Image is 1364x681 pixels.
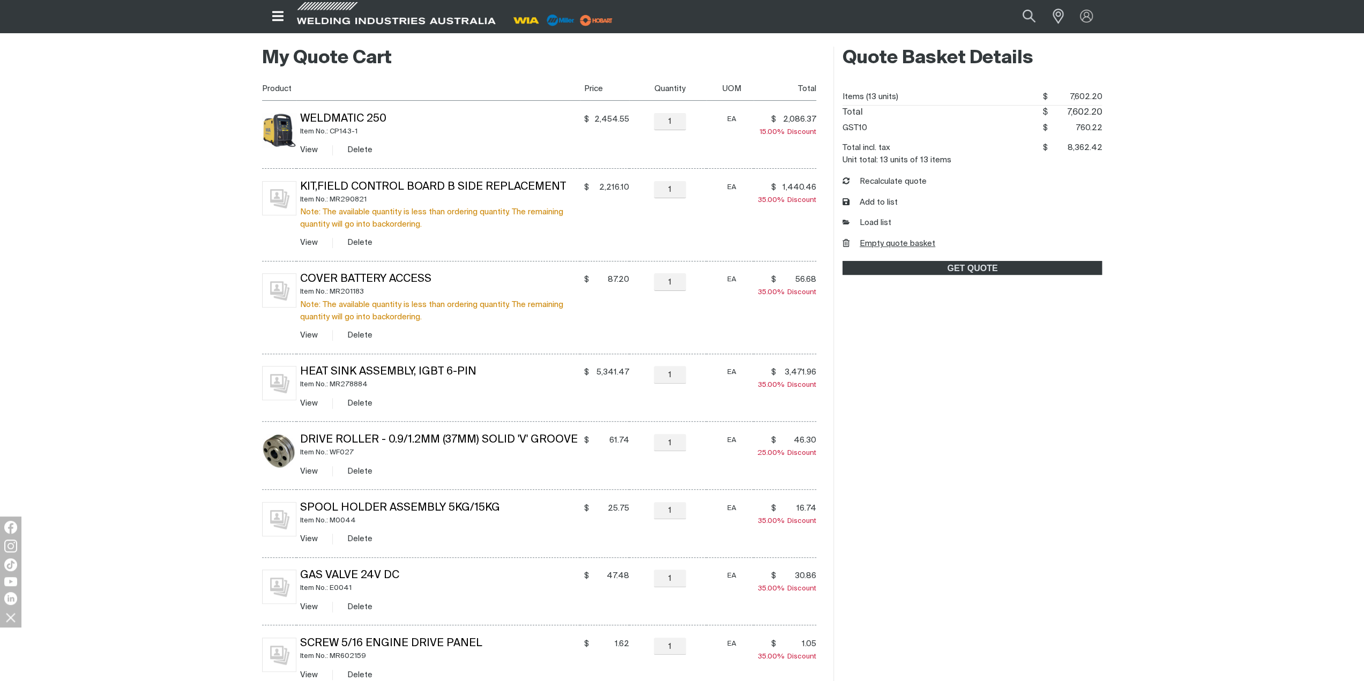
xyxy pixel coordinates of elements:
[843,261,1102,275] a: GET QUOTE
[779,182,816,193] span: 1,440.46
[711,366,754,378] div: EA
[711,113,754,125] div: EA
[779,274,816,285] span: 56.68
[300,193,580,206] div: Item No.: MR290821
[592,503,629,514] span: 25.75
[4,592,17,605] img: LinkedIn
[300,378,580,391] div: Item No.: MR278884
[758,518,816,525] span: Discount
[592,435,629,446] span: 61.74
[843,176,927,188] button: Recalculate quote
[347,329,372,341] button: Delete Cover Battery ACcess
[1011,4,1047,28] button: Search products
[711,434,754,446] div: EA
[779,503,816,514] span: 16.74
[844,261,1101,275] span: GET QUOTE
[779,571,816,581] span: 30.86
[347,601,372,613] button: Delete Gas Valve 24V DC
[592,182,629,193] span: 2,216.10
[300,435,578,445] a: Drive Roller - 0.9/1.2mm (37mm) Solid 'V' Groove
[262,47,817,70] h2: My Quote Cart
[4,521,17,534] img: Facebook
[629,77,706,101] th: Quantity
[997,4,1047,28] input: Product name or item number...
[300,671,318,679] a: View Screw 5/16 Engine Drive Panel
[779,639,816,649] span: 1.05
[771,367,776,378] span: $
[300,582,580,594] div: Item No.: E0041
[843,217,891,229] a: Load list
[1048,140,1102,156] span: 8,362.42
[577,16,616,24] a: miller
[300,503,500,513] a: Spool Holder Assembly 5kg/15kg
[843,238,935,250] button: Empty quote basket
[262,366,296,400] img: No image for this product
[2,608,20,626] img: hide socials
[758,585,816,592] span: Discount
[711,273,754,286] div: EA
[757,450,816,457] span: Discount
[300,298,580,323] div: Note: The available quantity is less than ordering quantity. The remaining quantity will go into ...
[300,274,431,285] a: Cover Battery ACcess
[300,650,580,662] div: Item No.: MR602159
[584,435,588,446] span: $
[262,273,296,308] img: No image for this product
[758,289,787,296] span: 35.00%
[779,114,816,125] span: 2,086.37
[758,289,816,296] span: Discount
[300,570,399,581] a: Gas Valve 24V DC
[759,129,787,136] span: 15.00%
[843,120,867,136] dt: GST10
[300,146,318,154] a: View Weldmatic 250
[779,367,816,378] span: 3,471.96
[771,182,776,193] span: $
[300,125,580,138] div: Item No.: CP143-1
[592,571,629,581] span: 47.48
[843,106,863,120] dt: Total
[584,274,588,285] span: $
[262,113,296,147] img: Weldmatic 250
[711,570,754,582] div: EA
[771,435,776,446] span: $
[347,533,372,545] button: Delete Spool Holder Assembly 5kg/15kg
[300,286,580,298] div: Item No.: MR201183
[843,47,1102,70] h2: Quote Basket Details
[300,467,318,475] a: View Drive Roller - 0.9/1.2mm (37mm) Solid 'V' Groove
[300,366,476,377] a: Heat Sink Assembly, IGBT 6-Pin
[4,540,17,552] img: Instagram
[1042,108,1048,117] span: $
[262,638,296,672] img: No image for this product
[758,197,787,204] span: 35.00%
[843,140,890,156] dt: Total incl. tax
[4,558,17,571] img: TikTok
[300,331,318,339] a: View Cover Battery ACcess
[347,669,372,681] button: Delete Screw 5/16 Engine Drive Panel
[262,434,296,468] img: Drive Roller - 0.9/1.2mm (37mm) Solid 'V' Groove
[4,577,17,586] img: YouTube
[1043,124,1048,132] span: $
[754,77,817,101] th: Total
[584,639,588,649] span: $
[300,206,580,230] div: Note: The available quantity is less than ordering quantity. The remaining quantity will go into ...
[1048,106,1102,120] span: 7,602.20
[300,638,482,649] a: Screw 5/16 Engine Drive Panel
[843,197,898,209] button: Add to list
[584,571,588,581] span: $
[771,503,776,514] span: $
[300,514,580,527] div: Item No.: M0044
[592,367,629,378] span: 5,341.47
[347,144,372,156] button: Delete Weldmatic 250
[759,129,816,136] span: Discount
[580,77,629,101] th: Price
[1048,89,1102,105] span: 7,602.20
[771,571,776,581] span: $
[843,89,898,105] dt: Items (13 units)
[706,77,754,101] th: UOM
[262,570,296,604] img: No image for this product
[300,446,580,459] div: Item No.: WF027
[300,114,386,124] a: Weldmatic 250
[771,274,776,285] span: $
[300,603,318,611] a: View Gas Valve 24V DC
[758,653,787,660] span: 35.00%
[771,639,776,649] span: $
